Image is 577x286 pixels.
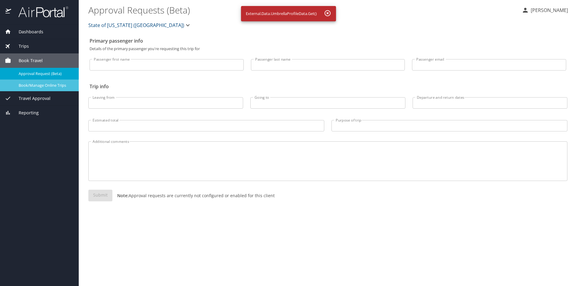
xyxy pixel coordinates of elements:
img: icon-airportal.png [5,6,12,18]
span: Book Travel [11,57,43,64]
button: State of [US_STATE] ([GEOGRAPHIC_DATA]) [86,19,194,31]
span: Reporting [11,110,39,116]
h2: Primary passenger info [90,36,566,46]
span: Travel Approval [11,95,50,102]
div: External.Data.UmbrellaProfileData.Get() [246,8,317,20]
h2: Trip info [90,82,566,91]
p: Approval requests are currently not configured or enabled for this client [112,192,275,199]
span: Approval Request (Beta) [19,71,72,77]
span: Book/Manage Online Trips [19,83,72,88]
button: [PERSON_NAME] [519,5,570,16]
img: airportal-logo.png [12,6,68,18]
strong: Note: [117,193,129,198]
span: Trips [11,43,29,50]
p: [PERSON_NAME] [529,7,568,14]
span: State of [US_STATE] ([GEOGRAPHIC_DATA]) [88,21,184,29]
h1: Approval Requests (Beta) [88,1,517,19]
span: Dashboards [11,29,43,35]
p: Details of the primary passenger you're requesting this trip for [90,47,566,51]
